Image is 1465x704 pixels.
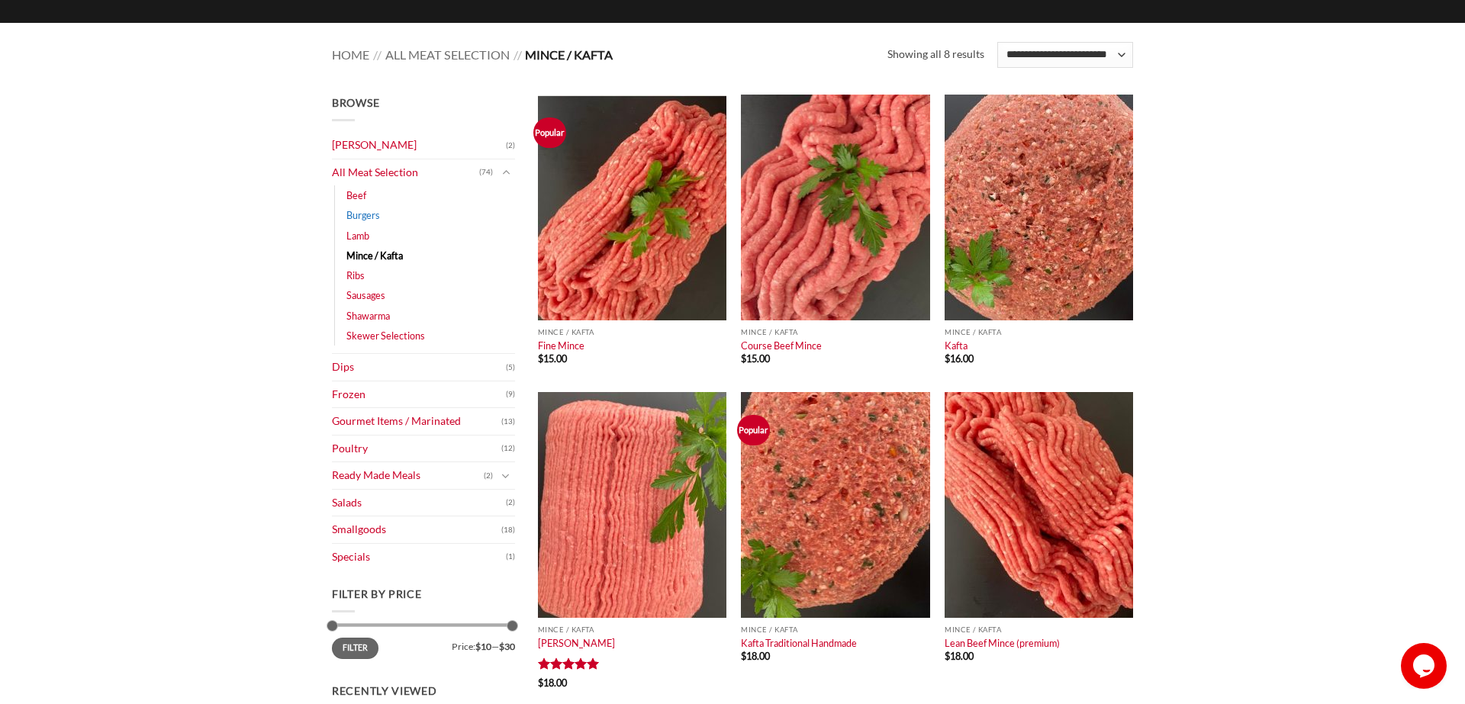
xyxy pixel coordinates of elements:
[741,650,770,662] bdi: 18.00
[945,650,950,662] span: $
[506,545,515,568] span: (1)
[346,285,385,305] a: Sausages
[945,650,974,662] bdi: 18.00
[538,657,600,676] span: Rated out of 5
[945,392,1133,618] img: Lean Beef Mince
[332,544,506,571] a: Specials
[499,641,515,652] span: $30
[945,339,968,352] a: Kafta
[497,468,515,484] button: Toggle
[945,352,974,365] bdi: 16.00
[538,339,584,352] a: Fine Mince
[332,638,515,651] div: Price: —
[741,339,822,352] a: Course Beef Mince
[346,265,365,285] a: Ribs
[332,516,501,543] a: Smallgoods
[501,519,515,542] span: (18)
[332,436,501,462] a: Poultry
[506,134,515,157] span: (2)
[332,462,484,489] a: Ready Made Meals
[741,95,929,320] img: Course Beef Mince
[484,465,493,487] span: (2)
[945,625,1133,634] p: Mince / Kafta
[741,650,746,662] span: $
[346,326,425,346] a: Skewer Selections
[346,306,390,326] a: Shawarma
[332,354,506,381] a: Dips
[945,637,1060,649] a: Lean Beef Mince (premium)
[538,95,726,320] img: Beef Mince
[501,410,515,433] span: (13)
[945,328,1133,336] p: Mince / Kafta
[479,161,493,184] span: (74)
[346,246,403,265] a: Mince / Kafta
[538,392,726,618] img: Kibbeh Mince
[514,47,522,62] span: //
[945,352,950,365] span: $
[538,352,567,365] bdi: 15.00
[525,47,613,62] span: Mince / Kafta
[332,47,369,62] a: Home
[887,46,984,63] p: Showing all 8 results
[332,587,422,600] span: Filter by price
[741,352,746,365] span: $
[741,392,929,618] img: Kafta Traditional Handmade
[741,637,857,649] a: Kafta Traditional Handmade
[538,677,543,689] span: $
[497,164,515,181] button: Toggle
[385,47,510,62] a: All Meat Selection
[346,205,380,225] a: Burgers
[741,328,929,336] p: Mince / Kafta
[332,408,501,435] a: Gourmet Items / Marinated
[538,677,567,689] bdi: 18.00
[346,226,369,246] a: Lamb
[538,328,726,336] p: Mince / Kafta
[332,638,378,658] button: Filter
[538,657,600,672] div: Rated 5 out of 5
[332,159,479,186] a: All Meat Selection
[373,47,382,62] span: //
[346,185,366,205] a: Beef
[506,491,515,514] span: (2)
[332,684,437,697] span: Recently Viewed
[538,625,726,634] p: Mince / Kafta
[506,383,515,406] span: (9)
[501,437,515,460] span: (12)
[332,490,506,516] a: Salads
[506,356,515,379] span: (5)
[997,42,1133,68] select: Shop order
[538,352,543,365] span: $
[945,95,1133,320] img: Kafta
[332,132,506,159] a: [PERSON_NAME]
[332,381,506,408] a: Frozen
[741,625,929,634] p: Mince / Kafta
[741,352,770,365] bdi: 15.00
[1401,643,1450,689] iframe: chat widget
[475,641,491,652] span: $10
[538,637,615,649] a: [PERSON_NAME]
[332,96,379,109] span: Browse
